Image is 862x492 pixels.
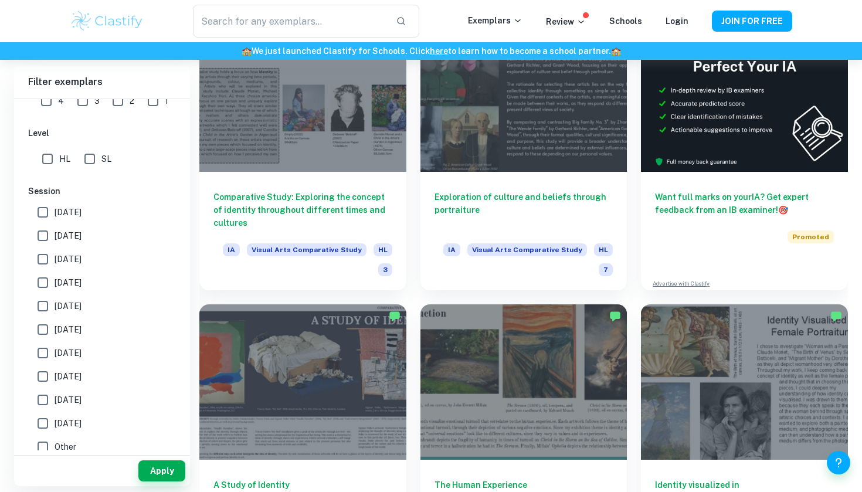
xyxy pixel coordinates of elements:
[28,127,176,140] h6: Level
[55,276,82,289] span: [DATE]
[55,347,82,359] span: [DATE]
[389,310,401,322] img: Marked
[213,191,392,229] h6: Comparative Study: Exploring the concept of identity throughout different times and cultures
[58,94,64,107] span: 4
[712,11,792,32] button: JOIN FOR FREE
[609,310,621,322] img: Marked
[223,243,240,256] span: IA
[130,94,134,107] span: 2
[55,370,82,383] span: [DATE]
[655,191,834,216] h6: Want full marks on your IA ? Get expert feedback from an IB examiner!
[435,191,613,229] h6: Exploration of culture and beliefs through portraiture
[443,243,460,256] span: IA
[641,17,848,290] a: Want full marks on yourIA? Get expert feedback from an IB examiner!PromotedAdvertise with Clastify
[467,243,587,256] span: Visual Arts Comparative Study
[55,253,82,266] span: [DATE]
[788,230,834,243] span: Promoted
[165,94,168,107] span: 1
[430,46,448,56] a: here
[55,323,82,336] span: [DATE]
[546,15,586,28] p: Review
[611,46,621,56] span: 🏫
[193,5,386,38] input: Search for any exemplars...
[378,263,392,276] span: 3
[55,300,82,313] span: [DATE]
[94,94,100,107] span: 3
[2,45,860,57] h6: We just launched Clastify for Schools. Click to learn how to become a school partner.
[778,205,788,215] span: 🎯
[420,17,627,290] a: Exploration of culture and beliefs through portraitureIAVisual Arts Comparative StudyHL7
[59,152,70,165] span: HL
[138,460,185,481] button: Apply
[468,14,522,27] p: Exemplars
[609,16,642,26] a: Schools
[14,66,190,99] h6: Filter exemplars
[55,229,82,242] span: [DATE]
[830,310,842,322] img: Marked
[242,46,252,56] span: 🏫
[28,185,176,198] h6: Session
[653,280,710,288] a: Advertise with Clastify
[374,243,392,256] span: HL
[101,152,111,165] span: SL
[666,16,688,26] a: Login
[70,9,144,33] img: Clastify logo
[827,451,850,474] button: Help and Feedback
[641,17,848,172] img: Thumbnail
[55,417,82,430] span: [DATE]
[55,206,82,219] span: [DATE]
[247,243,366,256] span: Visual Arts Comparative Study
[55,440,76,453] span: Other
[594,243,613,256] span: HL
[55,393,82,406] span: [DATE]
[599,263,613,276] span: 7
[199,17,406,290] a: Comparative Study: Exploring the concept of identity throughout different times and culturesIAVis...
